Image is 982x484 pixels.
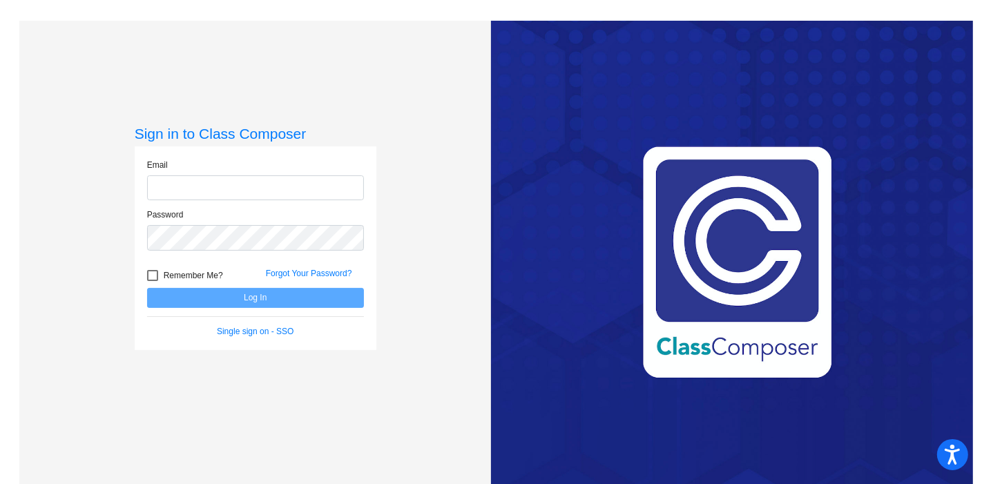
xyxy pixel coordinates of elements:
[217,327,293,336] a: Single sign on - SSO
[147,159,168,171] label: Email
[147,288,364,308] button: Log In
[266,269,352,278] a: Forgot Your Password?
[135,125,376,142] h3: Sign in to Class Composer
[147,209,184,221] label: Password
[164,267,223,284] span: Remember Me?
